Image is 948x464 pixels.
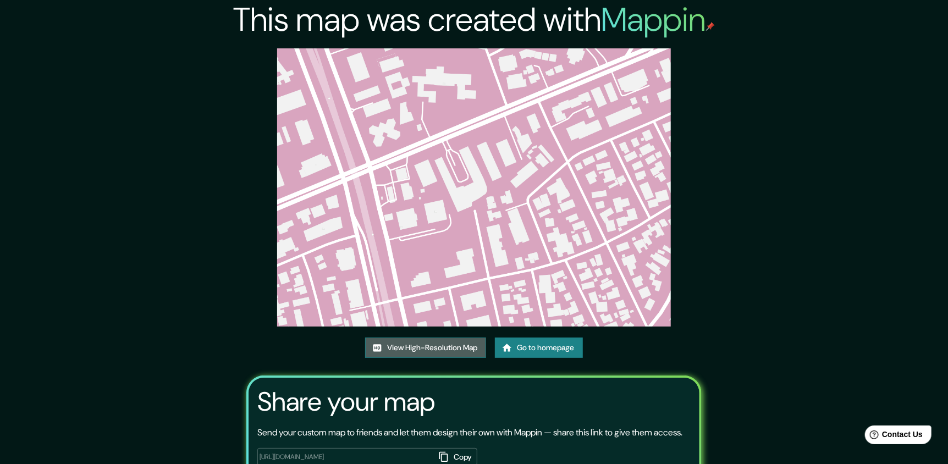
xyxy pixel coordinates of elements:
[257,426,682,439] p: Send your custom map to friends and let them design their own with Mappin — share this link to gi...
[495,338,583,358] a: Go to homepage
[706,22,715,31] img: mappin-pin
[365,338,486,358] a: View High-Resolution Map
[257,386,435,417] h3: Share your map
[277,48,671,327] img: created-map
[850,421,936,452] iframe: Help widget launcher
